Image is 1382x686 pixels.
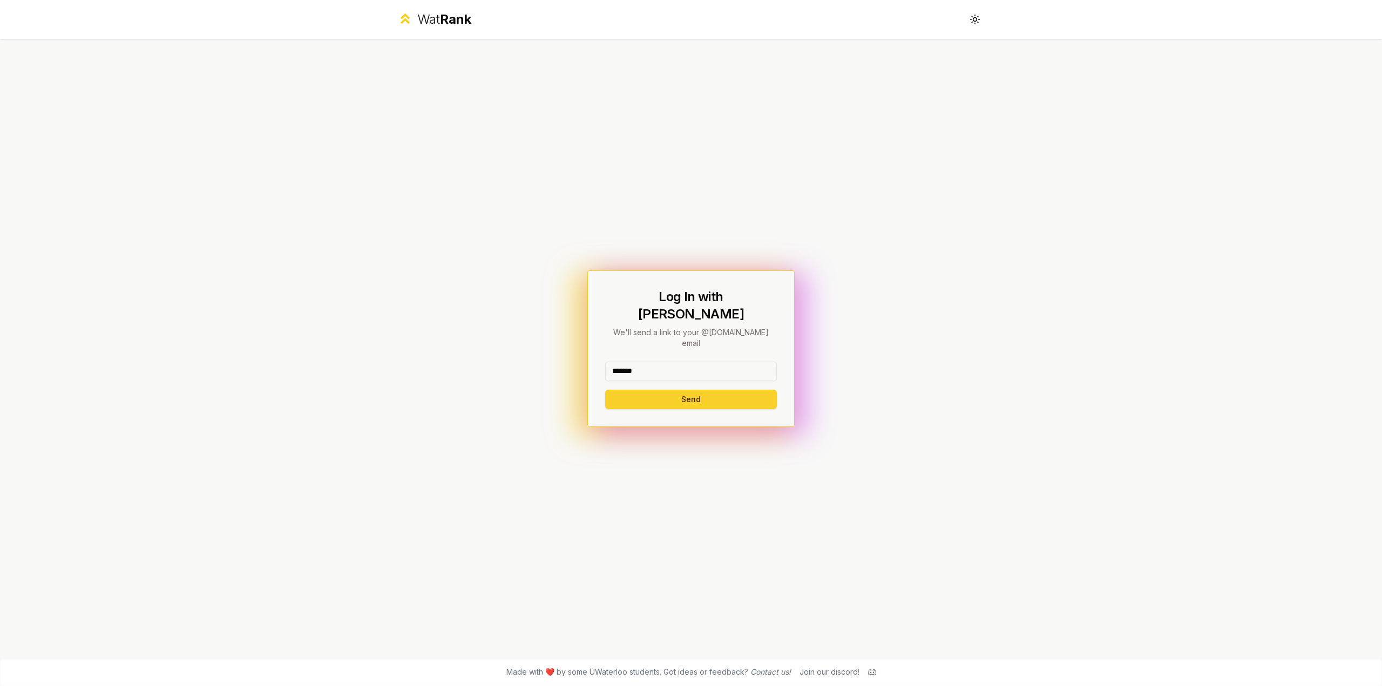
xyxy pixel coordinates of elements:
a: WatRank [397,11,471,28]
span: Made with ❤️ by some UWaterloo students. Got ideas or feedback? [506,667,791,677]
a: Contact us! [750,667,791,676]
span: Rank [440,11,471,27]
p: We'll send a link to your @[DOMAIN_NAME] email [605,327,777,349]
div: Join our discord! [800,667,859,677]
div: Wat [417,11,471,28]
h1: Log In with [PERSON_NAME] [605,288,777,323]
button: Send [605,390,777,409]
